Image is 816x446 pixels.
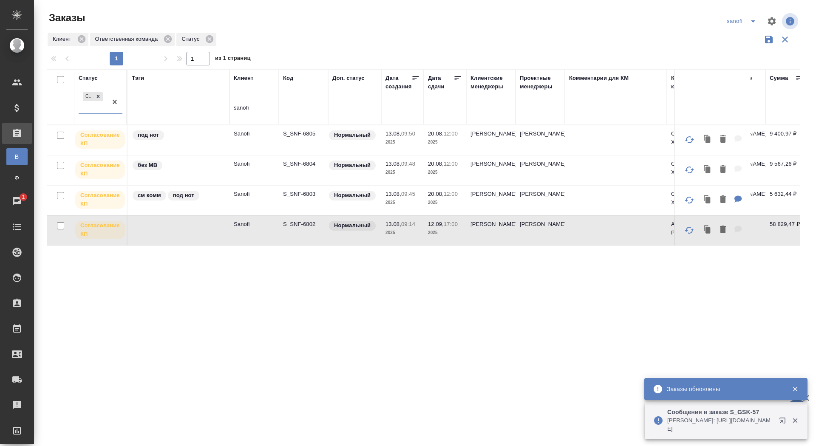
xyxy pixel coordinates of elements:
[234,220,275,229] p: Sanofi
[667,416,773,433] p: [PERSON_NAME]: [URL][DOMAIN_NAME]
[428,130,444,137] p: 20.08,
[786,417,804,424] button: Закрыть
[679,190,700,210] button: Обновить
[138,131,159,139] p: под нот
[428,168,462,177] p: 2025
[765,155,808,185] td: 9 567,26 ₽
[6,169,28,186] a: Ф
[444,191,458,197] p: 12:00
[80,191,120,208] p: Согласование КП
[234,74,253,82] div: Клиент
[700,161,716,178] button: Клонировать
[444,221,458,227] p: 17:00
[11,152,23,161] span: В
[671,190,712,207] p: ООО "ОПЕЛЛА ХЕЛСКЕА"
[725,14,762,28] div: split button
[470,74,511,91] div: Клиентские менеджеры
[138,161,157,169] p: без МВ
[95,35,161,43] p: Ответственная команда
[777,31,793,48] button: Сбросить фильтры
[328,130,377,141] div: Статус по умолчанию для стандартных заказов
[79,74,98,82] div: Статус
[48,33,88,46] div: Клиент
[786,385,804,393] button: Закрыть
[716,161,730,178] button: Удалить
[765,186,808,215] td: 5 632,44 ₽
[428,191,444,197] p: 20.08,
[466,216,516,246] td: [PERSON_NAME]
[569,74,629,82] div: Комментарии для КМ
[2,191,32,212] a: 1
[516,155,565,185] td: [PERSON_NAME]
[762,11,782,31] span: Настроить таблицу
[332,74,365,82] div: Доп. статус
[716,221,730,239] button: Удалить
[700,221,716,239] button: Клонировать
[132,74,144,82] div: Тэги
[82,91,104,102] div: Согласование КП
[700,131,716,148] button: Клонировать
[132,130,225,141] div: под нот
[428,221,444,227] p: 12.09,
[428,229,462,237] p: 2025
[671,220,712,237] p: АО "Санофи Россия"
[80,161,120,178] p: Согласование КП
[667,408,773,416] p: Сообщения в заказе S_GSK-57
[283,130,324,138] p: S_SNF-6805
[334,191,371,200] p: Нормальный
[334,221,371,230] p: Нормальный
[283,220,324,229] p: S_SNF-6802
[234,130,275,138] p: Sanofi
[466,186,516,215] td: [PERSON_NAME]
[90,33,175,46] div: Ответственная команда
[516,186,565,215] td: [PERSON_NAME]
[679,220,700,240] button: Обновить
[516,125,565,155] td: [PERSON_NAME]
[385,130,401,137] p: 13.08,
[385,161,401,167] p: 13.08,
[80,131,120,148] p: Согласование КП
[401,130,415,137] p: 09:50
[444,130,458,137] p: 12:00
[401,161,415,167] p: 09:48
[328,220,377,231] div: Статус по умолчанию для стандартных заказов
[234,160,275,168] p: Sanofi
[428,138,462,147] p: 2025
[385,198,419,207] p: 2025
[401,191,415,197] p: 09:45
[385,138,419,147] p: 2025
[334,161,371,169] p: Нормальный
[444,161,458,167] p: 12:00
[215,53,251,65] span: из 1 страниц
[774,412,794,432] button: Открыть в новой вкладке
[765,125,808,155] td: 9 400,97 ₽
[385,229,419,237] p: 2025
[466,155,516,185] td: [PERSON_NAME]
[679,130,700,150] button: Обновить
[53,35,74,43] p: Клиент
[83,92,93,101] div: Согласование КП
[334,131,371,139] p: Нормальный
[283,160,324,168] p: S_SNF-6804
[47,11,85,25] span: Заказы
[716,191,730,209] button: Удалить
[181,35,202,43] p: Статус
[176,33,216,46] div: Статус
[385,191,401,197] p: 13.08,
[385,168,419,177] p: 2025
[173,191,194,200] p: под нот
[782,13,800,29] span: Посмотреть информацию
[761,31,777,48] button: Сохранить фильтры
[283,190,324,198] p: S_SNF-6803
[671,130,712,147] p: ООО "ОПЕЛЛА ХЕЛСКЕА"
[6,148,28,165] a: В
[385,221,401,227] p: 13.08,
[428,74,453,91] div: Дата сдачи
[234,190,275,198] p: Sanofi
[671,74,712,91] div: Контрагент клиента
[466,125,516,155] td: [PERSON_NAME]
[138,191,161,200] p: см комм
[520,74,561,91] div: Проектные менеджеры
[671,160,712,177] p: ООО "ОПЕЛЛА ХЕЛСКЕА"
[765,216,808,246] td: 58 829,47 ₽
